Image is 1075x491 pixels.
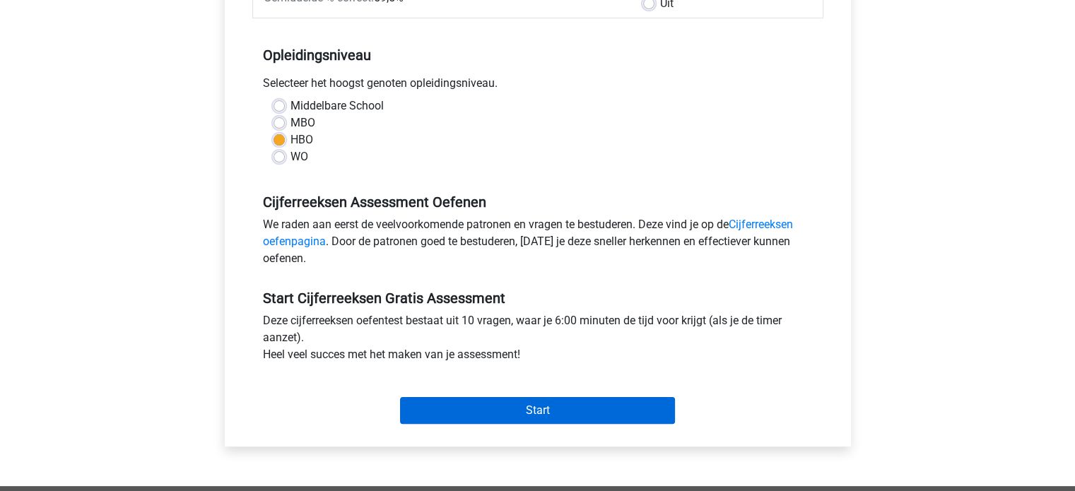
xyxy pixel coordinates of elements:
label: Middelbare School [290,97,384,114]
h5: Opleidingsniveau [263,41,813,69]
label: MBO [290,114,315,131]
div: We raden aan eerst de veelvoorkomende patronen en vragen te bestuderen. Deze vind je op de . Door... [252,216,823,273]
div: Selecteer het hoogst genoten opleidingsniveau. [252,75,823,97]
h5: Start Cijferreeksen Gratis Assessment [263,290,813,307]
input: Start [400,397,675,424]
label: WO [290,148,308,165]
div: Deze cijferreeksen oefentest bestaat uit 10 vragen, waar je 6:00 minuten de tijd voor krijgt (als... [252,312,823,369]
label: HBO [290,131,313,148]
h5: Cijferreeksen Assessment Oefenen [263,194,813,211]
